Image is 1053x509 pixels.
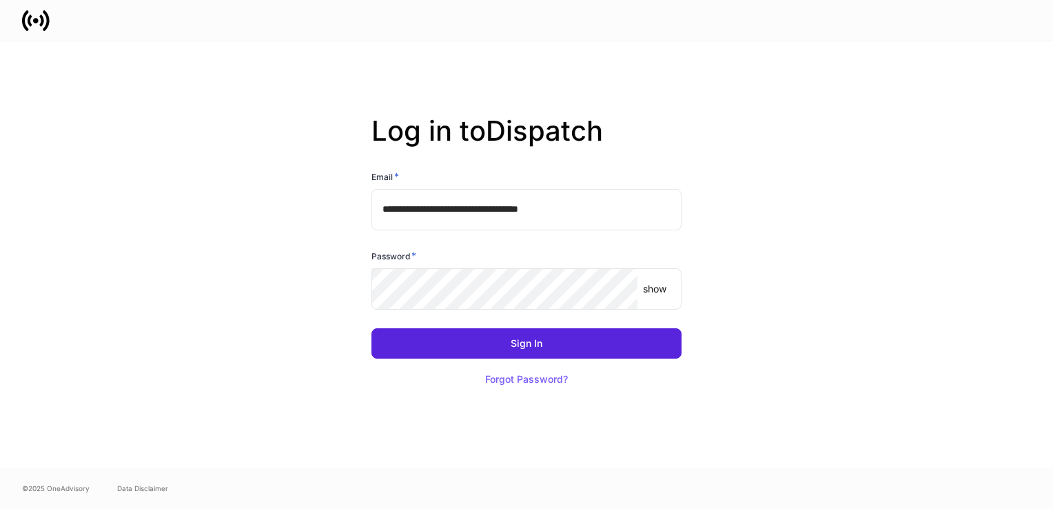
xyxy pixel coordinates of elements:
h6: Email [371,170,399,183]
button: Forgot Password? [468,364,585,395]
h6: Password [371,249,416,263]
p: show [643,282,666,296]
button: Sign In [371,328,682,359]
div: Forgot Password? [485,375,568,384]
h2: Log in to Dispatch [371,114,682,170]
span: © 2025 OneAdvisory [22,483,90,494]
div: Sign In [511,339,542,348]
a: Data Disclaimer [117,483,168,494]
